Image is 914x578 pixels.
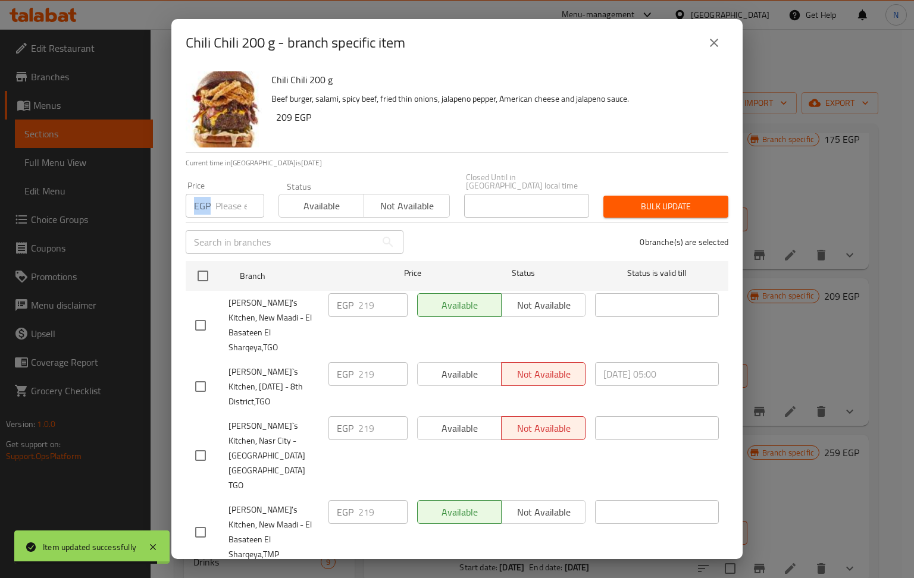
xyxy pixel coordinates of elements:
p: EGP [337,421,353,435]
input: Please enter price [358,362,408,386]
span: Available [284,197,359,215]
input: Please enter price [358,500,408,524]
input: Please enter price [358,293,408,317]
p: EGP [337,367,353,381]
span: [PERSON_NAME]`s Kitchen, Nasr City - [GEOGRAPHIC_DATA] [GEOGRAPHIC_DATA] TGO [228,419,319,493]
button: close [700,29,728,57]
h6: Chili Chili 200 g [271,71,719,88]
img: Chili Chili 200 g [186,71,262,147]
div: Item updated successfully [43,541,136,554]
p: Beef burger, salami, spicy beef, fried thin onions, jalapeno pepper, American cheese and jalapeno... [271,92,719,106]
p: EGP [337,505,353,519]
input: Please enter price [358,416,408,440]
span: Not available [369,197,445,215]
button: Available [278,194,364,218]
span: [PERSON_NAME]'s Kitchen, New Maadi - El Basateen El Sharqeya,TMP [228,502,319,562]
span: Price [373,266,452,281]
h6: 209 EGP [276,109,719,125]
span: [PERSON_NAME]`s Kitchen, [DATE] - 8th District,TGO [228,365,319,409]
input: Search in branches [186,230,376,254]
span: Status is valid till [595,266,719,281]
p: EGP [194,199,211,213]
button: Bulk update [603,196,728,218]
span: Status [462,266,586,281]
input: Please enter price [215,194,264,218]
span: [PERSON_NAME]'s Kitchen, New Maadi - El Basateen El Sharqeya,TGO [228,296,319,355]
p: 0 branche(s) are selected [640,236,728,248]
h2: Chili Chili 200 g - branch specific item [186,33,405,52]
span: Bulk update [613,199,719,214]
span: Branch [240,269,364,284]
button: Not available [364,194,449,218]
p: Current time in [GEOGRAPHIC_DATA] is [DATE] [186,158,728,168]
p: EGP [337,298,353,312]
